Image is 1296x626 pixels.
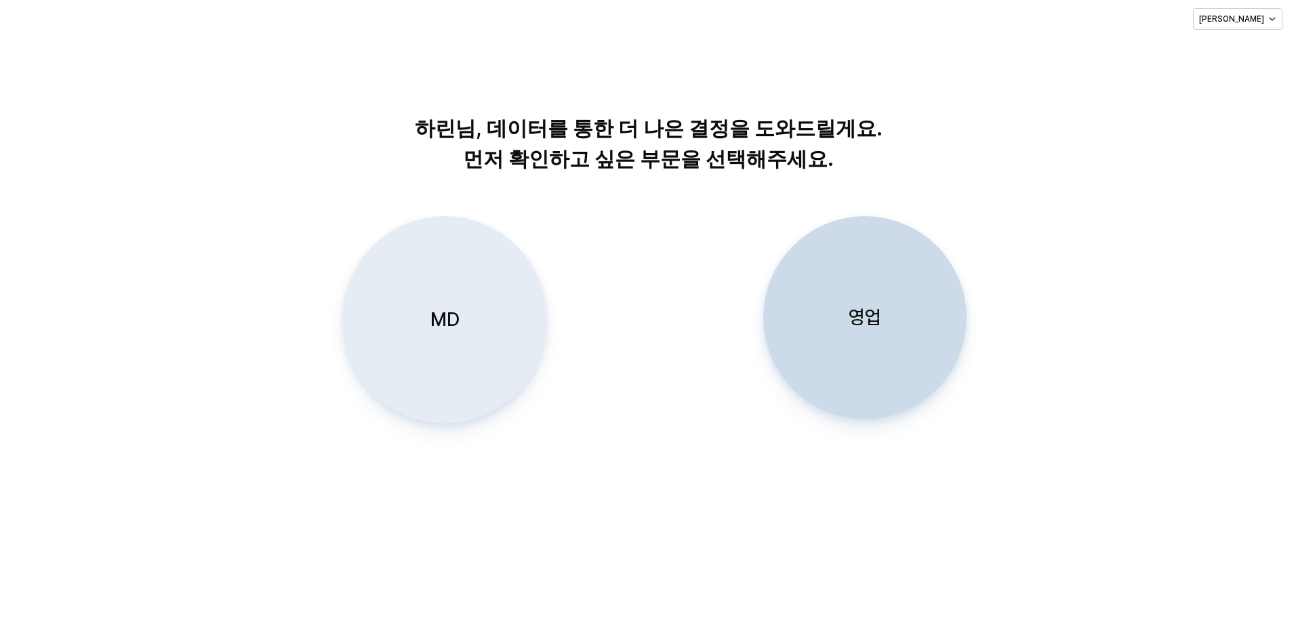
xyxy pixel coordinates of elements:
[849,305,881,330] p: 영업
[343,216,546,423] button: MD
[1193,8,1282,30] button: [PERSON_NAME]
[430,307,460,332] p: MD
[302,113,994,174] p: 하린님, 데이터를 통한 더 나은 결정을 도와드릴게요. 먼저 확인하고 싶은 부문을 선택해주세요.
[763,216,967,419] button: 영업
[1199,14,1264,24] p: [PERSON_NAME]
